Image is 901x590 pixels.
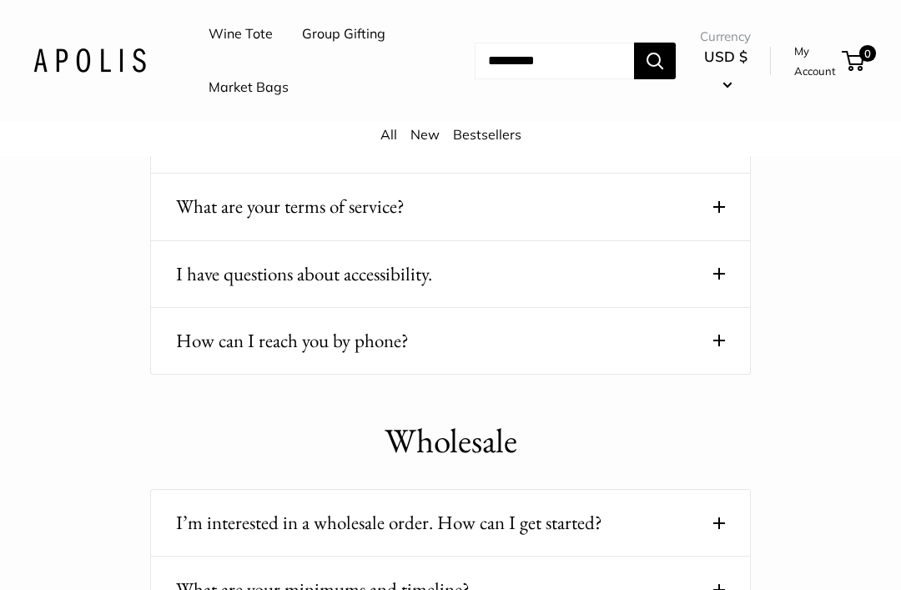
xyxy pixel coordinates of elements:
[209,23,273,48] a: Wine Tote
[634,43,676,80] button: Search
[33,49,146,73] img: Apolis
[150,417,751,466] h1: Wholesale
[704,48,747,66] span: USD $
[176,325,725,358] button: How can I reach you by phone?
[176,507,725,540] button: I’m interested in a wholesale order. How can I get started?
[176,191,725,224] button: What are your terms of service?
[859,46,876,63] span: 0
[700,26,751,49] span: Currency
[380,127,397,144] a: All
[209,76,289,101] a: Market Bags
[475,43,634,80] input: Search...
[453,127,521,144] a: Bestsellers
[176,259,725,291] button: I have questions about accessibility.
[843,52,864,72] a: 0
[302,23,385,48] a: Group Gifting
[700,44,751,98] button: USD $
[794,42,836,83] a: My Account
[410,127,440,144] a: New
